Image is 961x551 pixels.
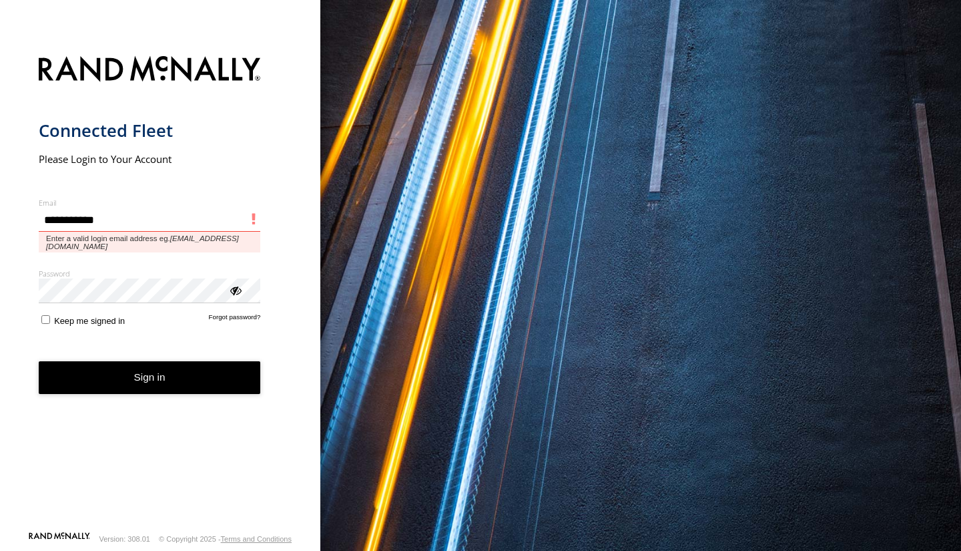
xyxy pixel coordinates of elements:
label: Password [39,268,261,279]
label: Email [39,198,261,208]
button: Sign in [39,361,261,394]
span: Enter a valid login email address eg. [39,232,261,252]
div: ViewPassword [228,283,242,297]
em: [EMAIL_ADDRESS][DOMAIN_NAME] [46,234,239,250]
span: Keep me signed in [54,316,125,326]
h2: Please Login to Your Account [39,152,261,166]
h1: Connected Fleet [39,120,261,142]
a: Visit our Website [29,532,90,546]
a: Forgot password? [209,313,261,326]
img: Rand McNally [39,53,261,87]
input: Keep me signed in [41,315,50,324]
a: Terms and Conditions [221,535,292,543]
div: Version: 308.01 [99,535,150,543]
form: main [39,48,282,531]
div: © Copyright 2025 - [159,535,292,543]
